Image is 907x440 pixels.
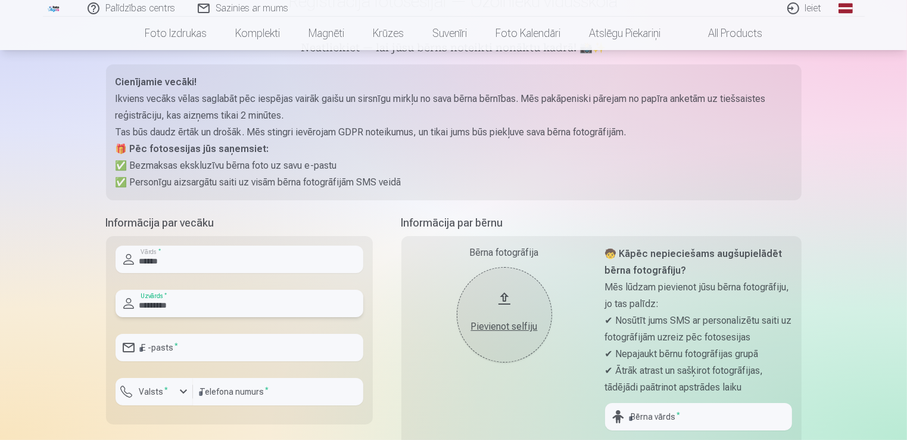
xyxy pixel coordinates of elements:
p: ✅ Personīgu aizsargātu saiti uz visām bērna fotogrāfijām SMS veidā [116,174,792,191]
a: Foto izdrukas [130,17,221,50]
strong: 🧒 Kāpēc nepieciešams augšupielādēt bērna fotogrāfiju? [605,248,783,276]
p: Ikviens vecāks vēlas saglabāt pēc iespējas vairāk gaišu un sirsnīgu mirkļu no sava bērna bērnības... [116,91,792,124]
a: Magnēti [294,17,359,50]
p: Tas būs daudz ērtāk un drošāk. Mēs stingri ievērojam GDPR noteikumus, un tikai jums būs piekļuve ... [116,124,792,141]
strong: 🎁 Pēc fotosesijas jūs saņemsiet: [116,143,269,154]
a: Atslēgu piekariņi [575,17,675,50]
a: Komplekti [221,17,294,50]
h5: Informācija par bērnu [401,215,802,231]
p: ✔ Ātrāk atrast un sašķirot fotogrāfijas, tādējādi paātrinot apstrādes laiku [605,362,792,396]
button: Valsts* [116,378,193,405]
p: ✔ Nepajaukt bērnu fotogrāfijas grupā [605,346,792,362]
p: ✔ Nosūtīt jums SMS ar personalizētu saiti uz fotogrāfijām uzreiz pēc fotosesijas [605,312,792,346]
button: Pievienot selfiju [457,267,552,362]
a: Suvenīri [418,17,481,50]
div: Pievienot selfiju [469,320,540,334]
h5: Informācija par vecāku [106,215,373,231]
p: Mēs lūdzam pievienot jūsu bērna fotogrāfiju, jo tas palīdz: [605,279,792,312]
div: Bērna fotogrāfija [411,246,598,260]
a: Krūzes [359,17,418,50]
label: Valsts [135,386,173,398]
img: /fa1 [48,5,61,12]
strong: Cienījamie vecāki! [116,76,197,88]
a: All products [675,17,777,50]
a: Foto kalendāri [481,17,575,50]
p: ✅ Bezmaksas ekskluzīvu bērna foto uz savu e-pastu [116,157,792,174]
